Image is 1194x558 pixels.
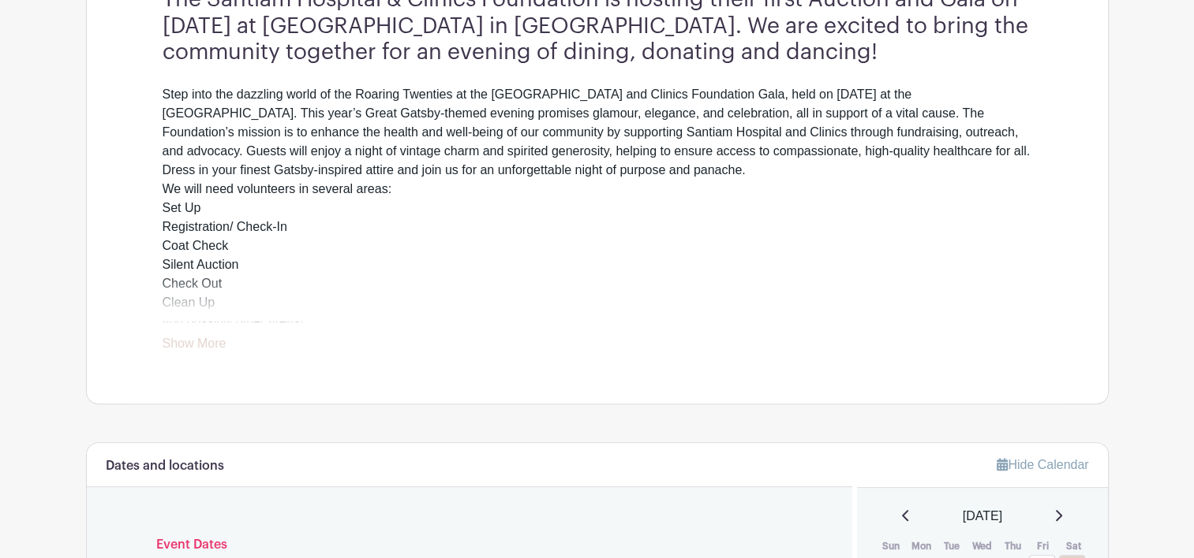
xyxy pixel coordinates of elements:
div: Step into the dazzling world of the Roaring Twenties at the [GEOGRAPHIC_DATA] and Clinics Foundat... [163,85,1032,350]
th: Wed [968,538,998,554]
th: Sat [1058,538,1089,554]
th: Tue [937,538,968,554]
a: Show More [163,337,226,356]
a: Hide Calendar [997,458,1088,471]
th: Sun [876,538,907,554]
h6: Dates and locations [106,459,224,474]
th: Mon [907,538,938,554]
th: Thu [997,538,1028,554]
th: Fri [1028,538,1059,554]
span: [DATE] [963,507,1002,526]
h6: Event Dates [144,538,796,552]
